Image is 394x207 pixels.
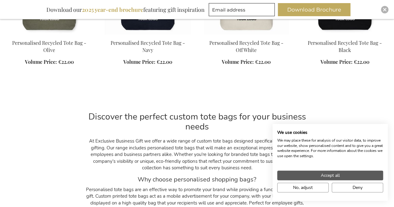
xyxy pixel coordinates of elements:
[320,59,352,65] span: Volume Price:
[293,184,313,191] span: No, adjust
[381,6,388,13] div: Close
[320,59,369,66] a: Volume Price: €22.00
[157,59,172,65] span: €22.00
[277,138,383,159] p: We may place these for analysis of our visitor data, to improve our website, show personalised co...
[123,59,155,65] span: Volume Price:
[308,40,382,53] a: Personalised Recycled Tote Bag - Black
[25,59,74,66] a: Volume Price: €22.00
[277,183,329,192] button: Adjust cookie preferences
[83,112,311,131] h2: Discover the perfect custom tote bags for your business needs
[255,59,271,65] span: €22.00
[209,40,283,53] a: Personalised Recycled Tote Bag - Off White
[83,176,311,183] h3: Why choose personalised shopping bags?
[103,32,192,38] a: Personalised Recycled Tote Bag - Navy
[301,32,389,38] a: Personalised Recycled Tote Bag - Black
[209,3,277,18] form: marketing offers and promotions
[12,40,86,53] a: Personalised Recycled Tote Bag - Olive
[58,59,74,65] span: €22.00
[354,59,369,65] span: €22.00
[209,3,275,16] input: Email address
[277,130,383,135] h2: We use cookies
[332,183,383,192] button: Deny all cookies
[123,59,172,66] a: Volume Price: €22.00
[202,32,291,38] a: Personalised Recycled Tote Bag - Off White
[25,59,57,65] span: Volume Price:
[383,8,387,12] img: Close
[277,171,383,180] button: Accept all cookies
[222,59,254,65] span: Volume Price:
[111,40,185,53] a: Personalised Recycled Tote Bag - Navy
[222,59,271,66] a: Volume Price: €22.00
[353,184,363,191] span: Deny
[278,3,350,16] button: Download Brochure
[44,3,207,16] div: Download our featuring gift inspiration
[5,32,93,38] a: Personalised Recycled Tote Bag - Olive
[321,172,340,179] span: Accept all
[82,6,143,13] b: 2025 year-end brochure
